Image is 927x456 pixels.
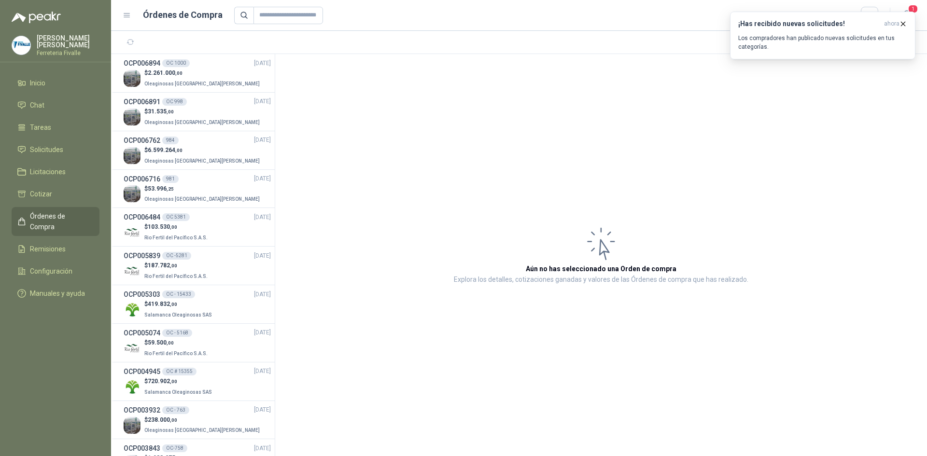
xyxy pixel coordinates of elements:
span: 419.832 [148,301,177,307]
a: Licitaciones [12,163,99,181]
img: Company Logo [124,301,140,318]
p: $ [144,107,262,116]
p: $ [144,300,214,309]
a: OCP006762984[DATE] Company Logo$6.599.264,00Oleaginosas [GEOGRAPHIC_DATA][PERSON_NAME] [124,135,271,166]
div: OC 998 [162,98,187,106]
span: Oleaginosas [GEOGRAPHIC_DATA][PERSON_NAME] [144,158,260,164]
span: ,00 [170,302,177,307]
img: Company Logo [124,70,140,87]
div: OC - 15433 [162,290,195,298]
p: Ferreteria Fivalle [37,50,99,56]
span: 53.996 [148,185,174,192]
span: Salamanca Oleaginosas SAS [144,312,212,318]
img: Company Logo [12,36,30,55]
span: [DATE] [254,97,271,106]
span: [DATE] [254,328,271,337]
span: [DATE] [254,59,271,68]
span: Licitaciones [30,166,66,177]
p: $ [144,415,262,425]
span: 6.599.264 [148,147,183,153]
span: 2.261.000 [148,69,183,76]
a: OCP006484OC 5381[DATE] Company Logo$103.530,00Rio Fertil del Pacífico S.A.S. [124,212,271,242]
h3: OCP006891 [124,97,160,107]
h1: Órdenes de Compra [143,8,223,22]
p: $ [144,261,210,270]
p: $ [144,69,262,78]
span: ,00 [170,379,177,384]
h3: OCP005839 [124,250,160,261]
a: OCP006891OC 998[DATE] Company Logo$31.535,00Oleaginosas [GEOGRAPHIC_DATA][PERSON_NAME] [124,97,271,127]
span: ,00 [167,340,174,345]
img: Company Logo [124,417,140,434]
a: Manuales y ayuda [12,284,99,303]
a: Cotizar [12,185,99,203]
span: Configuración [30,266,72,276]
a: Órdenes de Compra [12,207,99,236]
button: ¡Has recibido nuevas solicitudes!ahora Los compradores han publicado nuevas solicitudes en tus ca... [730,12,915,59]
a: OCP006894OC 1000[DATE] Company Logo$2.261.000,00Oleaginosas [GEOGRAPHIC_DATA][PERSON_NAME] [124,58,271,88]
h3: OCP006762 [124,135,160,146]
span: 103.530 [148,223,177,230]
span: 59.500 [148,339,174,346]
p: Explora los detalles, cotizaciones ganadas y valores de las Órdenes de compra que has realizado. [454,274,748,286]
h3: Aún no has seleccionado una Orden de compra [526,263,676,274]
h3: OCP003932 [124,405,160,415]
span: 31.535 [148,108,174,115]
span: Rio Fertil del Pacífico S.A.S. [144,235,208,240]
h3: ¡Has recibido nuevas solicitudes! [738,20,880,28]
img: Company Logo [124,185,140,202]
div: OC-758 [162,444,187,452]
h3: OCP006894 [124,58,160,69]
a: OCP003932OC - 763[DATE] Company Logo$238.000,00Oleaginosas [GEOGRAPHIC_DATA][PERSON_NAME] [124,405,271,435]
span: [DATE] [254,136,271,145]
span: [DATE] [254,290,271,299]
span: [DATE] [254,367,271,376]
img: Company Logo [124,263,140,279]
h3: OCP005303 [124,289,160,300]
p: [PERSON_NAME] [PERSON_NAME] [37,35,99,48]
a: Tareas [12,118,99,137]
span: ,00 [170,417,177,423]
span: Oleaginosas [GEOGRAPHIC_DATA][PERSON_NAME] [144,196,260,202]
img: Logo peakr [12,12,61,23]
div: OC 1000 [162,59,190,67]
span: [DATE] [254,174,271,183]
p: $ [144,184,262,193]
div: OC -5281 [162,252,191,260]
span: ,00 [175,148,183,153]
span: Cotizar [30,189,52,199]
span: Oleaginosas [GEOGRAPHIC_DATA][PERSON_NAME] [144,81,260,86]
span: Órdenes de Compra [30,211,90,232]
span: [DATE] [254,213,271,222]
button: 1 [898,7,915,24]
span: ,00 [170,224,177,230]
span: ,25 [167,186,174,192]
span: [DATE] [254,251,271,261]
p: $ [144,338,210,347]
span: Solicitudes [30,144,63,155]
span: ,00 [167,109,174,114]
div: 981 [162,175,179,183]
span: Remisiones [30,244,66,254]
span: 720.902 [148,378,177,385]
h3: OCP005074 [124,328,160,338]
span: Tareas [30,122,51,133]
span: 238.000 [148,416,177,423]
span: 187.782 [148,262,177,269]
span: Manuales y ayuda [30,288,85,299]
div: OC 5381 [162,213,190,221]
span: Rio Fertil del Pacífico S.A.S. [144,351,208,356]
a: Chat [12,96,99,114]
img: Company Logo [124,224,140,241]
span: Rio Fertil del Pacífico S.A.S. [144,274,208,279]
a: OCP005074OC - 5168[DATE] Company Logo$59.500,00Rio Fertil del Pacífico S.A.S. [124,328,271,358]
span: ,00 [175,70,183,76]
span: [DATE] [254,405,271,415]
h3: OCP006484 [124,212,160,222]
img: Company Logo [124,109,140,125]
span: 1 [908,4,918,14]
p: $ [144,377,214,386]
p: Los compradores han publicado nuevas solicitudes en tus categorías. [738,34,907,51]
div: OC # 15355 [162,368,197,375]
a: OCP005839OC -5281[DATE] Company Logo$187.782,00Rio Fertil del Pacífico S.A.S. [124,250,271,281]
